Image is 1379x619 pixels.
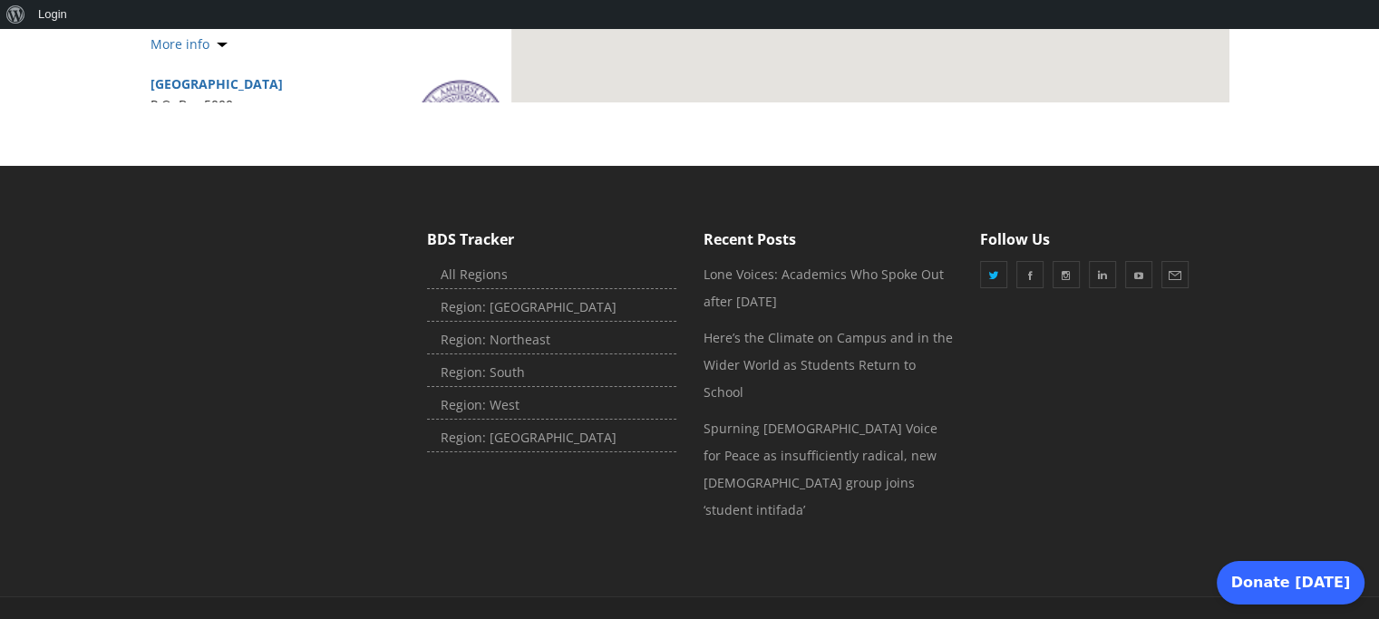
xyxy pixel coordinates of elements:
h5: BDS Tracker [427,229,676,249]
a: Region: [GEOGRAPHIC_DATA] [427,294,676,322]
span: P.O. Box 5000 [151,94,507,116]
a: [GEOGRAPHIC_DATA] [151,75,283,92]
a: Region: Northeast [427,326,676,354]
a: Region: South [427,359,676,387]
a: Region: West [427,392,676,420]
a: Region: [GEOGRAPHIC_DATA] [427,424,676,452]
a: Spurning [DEMOGRAPHIC_DATA] Voice for Peace as insufficiently radical, new [DEMOGRAPHIC_DATA] gro... [704,420,937,518]
a: All Regions [427,261,676,289]
h5: Follow Us [980,229,1229,249]
a: Lone Voices: Academics Who Spoke Out after October 7, 2023 (opens in a new tab) [704,266,944,310]
a: More info [151,35,228,53]
a: Here’s the Climate on Campus and in the Wider World as Students Return to School [704,329,953,401]
h5: Recent Posts [704,229,953,249]
img: Amherst College [415,80,506,170]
